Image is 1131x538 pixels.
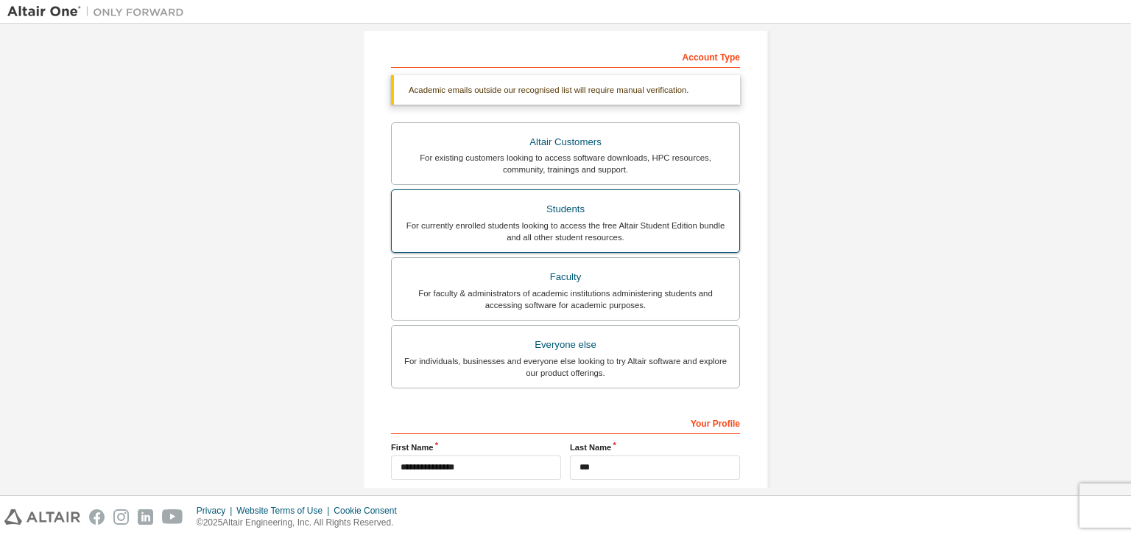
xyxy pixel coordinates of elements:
label: Last Name [570,441,740,453]
div: Cookie Consent [334,505,405,517]
div: Website Terms of Use [236,505,334,517]
label: First Name [391,441,561,453]
div: Altair Customers [401,132,730,153]
div: Your Profile [391,411,740,434]
div: For existing customers looking to access software downloads, HPC resources, community, trainings ... [401,152,730,175]
img: instagram.svg [113,509,129,525]
div: Privacy [197,505,236,517]
div: For currently enrolled students looking to access the free Altair Student Edition bundle and all ... [401,220,730,243]
div: Faculty [401,267,730,287]
img: altair_logo.svg [4,509,80,525]
img: Altair One [7,4,191,19]
img: youtube.svg [162,509,183,525]
div: Account Type [391,44,740,68]
div: For individuals, businesses and everyone else looking to try Altair software and explore our prod... [401,355,730,379]
div: For faculty & administrators of academic institutions administering students and accessing softwa... [401,287,730,311]
div: Academic emails outside our recognised list will require manual verification. [391,75,740,105]
div: Everyone else [401,335,730,355]
img: facebook.svg [89,509,105,525]
div: Students [401,199,730,220]
img: linkedin.svg [138,509,153,525]
p: © 2025 Altair Engineering, Inc. All Rights Reserved. [197,517,406,529]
